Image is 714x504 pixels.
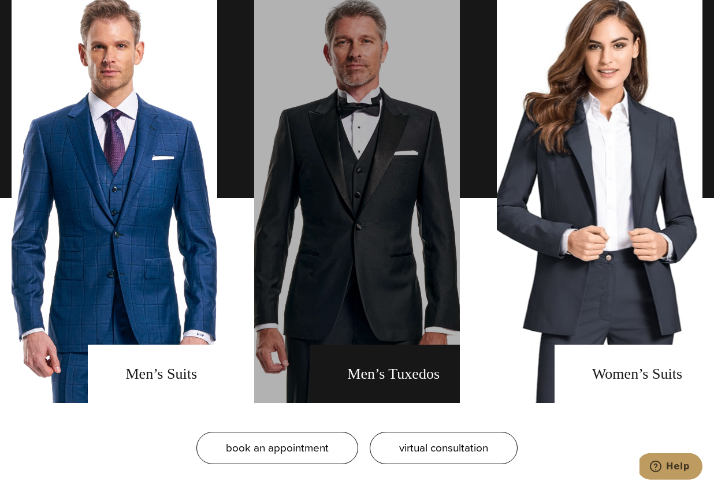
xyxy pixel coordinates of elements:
[12,9,217,419] a: men's suits
[196,448,358,480] a: book an appointment
[370,448,518,480] a: virtual consultation
[399,456,488,472] span: virtual consultation
[497,9,702,419] a: Women's Suits
[226,456,329,472] span: book an appointment
[254,9,460,419] a: men's tuxedos
[639,469,702,498] iframe: Opens a widget where you can chat to one of our agents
